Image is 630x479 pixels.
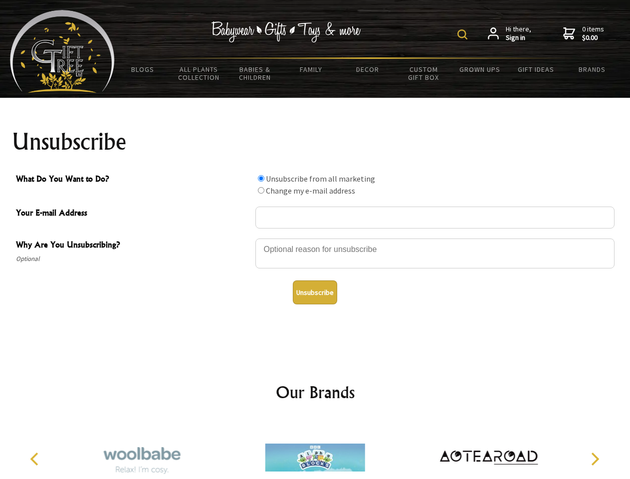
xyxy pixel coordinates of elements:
[451,59,508,80] a: Grown Ups
[339,59,396,80] a: Decor
[258,175,264,182] input: What Do You Want to Do?
[211,21,361,42] img: Babywear - Gifts - Toys & more
[255,239,615,268] textarea: Why Are You Unsubscribing?
[582,33,604,42] strong: $0.00
[293,280,337,304] button: Unsubscribe
[457,29,467,39] img: product search
[258,187,264,194] input: What Do You Want to Do?
[171,59,227,88] a: All Plants Collection
[506,33,531,42] strong: Sign in
[488,25,531,42] a: Hi there,Sign in
[582,24,604,42] span: 0 items
[396,59,452,88] a: Custom Gift Box
[10,10,115,93] img: Babyware - Gifts - Toys and more...
[584,448,606,470] button: Next
[25,448,47,470] button: Previous
[506,25,531,42] span: Hi there,
[227,59,283,88] a: Babies & Children
[266,186,355,196] label: Change my e-mail address
[115,59,171,80] a: BLOGS
[20,380,611,404] h2: Our Brands
[16,207,250,221] span: Your E-mail Address
[16,239,250,253] span: Why Are You Unsubscribing?
[563,25,604,42] a: 0 items$0.00
[283,59,340,80] a: Family
[12,130,619,154] h1: Unsubscribe
[16,173,250,187] span: What Do You Want to Do?
[16,253,250,265] span: Optional
[255,207,615,229] input: Your E-mail Address
[508,59,564,80] a: Gift Ideas
[266,174,375,184] label: Unsubscribe from all marketing
[564,59,621,80] a: Brands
